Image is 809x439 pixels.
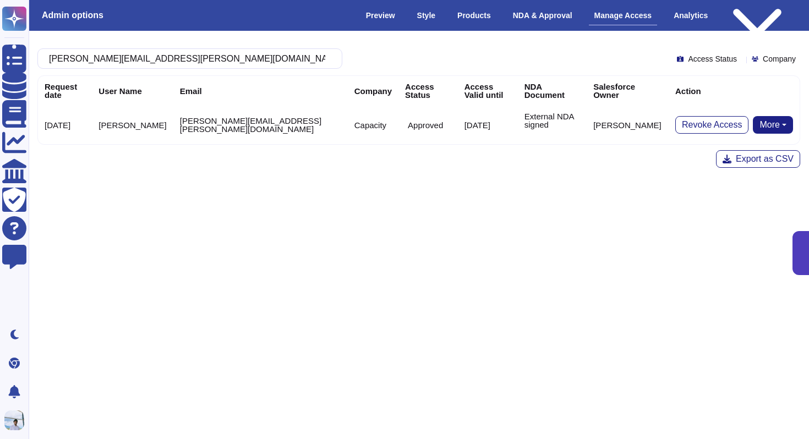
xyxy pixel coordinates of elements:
[587,106,669,144] td: [PERSON_NAME]
[668,6,713,25] div: Analytics
[92,106,173,144] td: [PERSON_NAME]
[763,55,796,63] span: Company
[4,410,24,430] img: user
[43,49,331,68] input: Search by keywords
[173,76,348,106] th: Email
[173,106,348,144] td: [PERSON_NAME][EMAIL_ADDRESS][PERSON_NAME][DOMAIN_NAME]
[669,76,800,106] th: Action
[458,76,518,106] th: Access Valid until
[507,6,578,25] div: NDA & Approval
[716,150,800,168] button: Export as CSV
[589,6,658,25] div: Manage Access
[38,76,92,106] th: Request date
[736,155,794,163] span: Export as CSV
[412,6,441,25] div: Style
[688,55,737,63] span: Access Status
[524,112,581,129] p: External NDA signed
[348,76,398,106] th: Company
[452,6,496,25] div: Products
[587,76,669,106] th: Salesforce Owner
[2,408,32,432] button: user
[348,106,398,144] td: Capacity
[92,76,173,106] th: User Name
[38,106,92,144] td: [DATE]
[42,10,103,20] h3: Admin options
[360,6,401,25] div: Preview
[518,76,587,106] th: NDA Document
[675,116,748,134] button: Revoke Access
[458,106,518,144] td: [DATE]
[408,121,443,129] p: Approved
[753,116,793,134] button: More
[398,76,458,106] th: Access Status
[682,120,742,129] span: Revoke Access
